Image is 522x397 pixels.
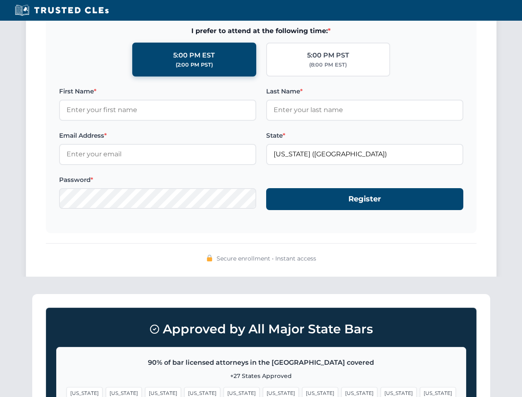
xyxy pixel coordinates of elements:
[206,255,213,261] img: 🔒
[266,144,463,165] input: Florida (FL)
[266,86,463,96] label: Last Name
[176,61,213,69] div: (2:00 PM PST)
[217,254,316,263] span: Secure enrollment • Instant access
[173,50,215,61] div: 5:00 PM EST
[266,188,463,210] button: Register
[59,131,256,141] label: Email Address
[59,100,256,120] input: Enter your first name
[307,50,349,61] div: 5:00 PM PST
[56,318,466,340] h3: Approved by All Major State Bars
[59,175,256,185] label: Password
[12,4,111,17] img: Trusted CLEs
[59,144,256,165] input: Enter your email
[266,100,463,120] input: Enter your last name
[266,131,463,141] label: State
[309,61,347,69] div: (8:00 PM EST)
[59,86,256,96] label: First Name
[67,357,456,368] p: 90% of bar licensed attorneys in the [GEOGRAPHIC_DATA] covered
[67,371,456,380] p: +27 States Approved
[59,26,463,36] span: I prefer to attend at the following time:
